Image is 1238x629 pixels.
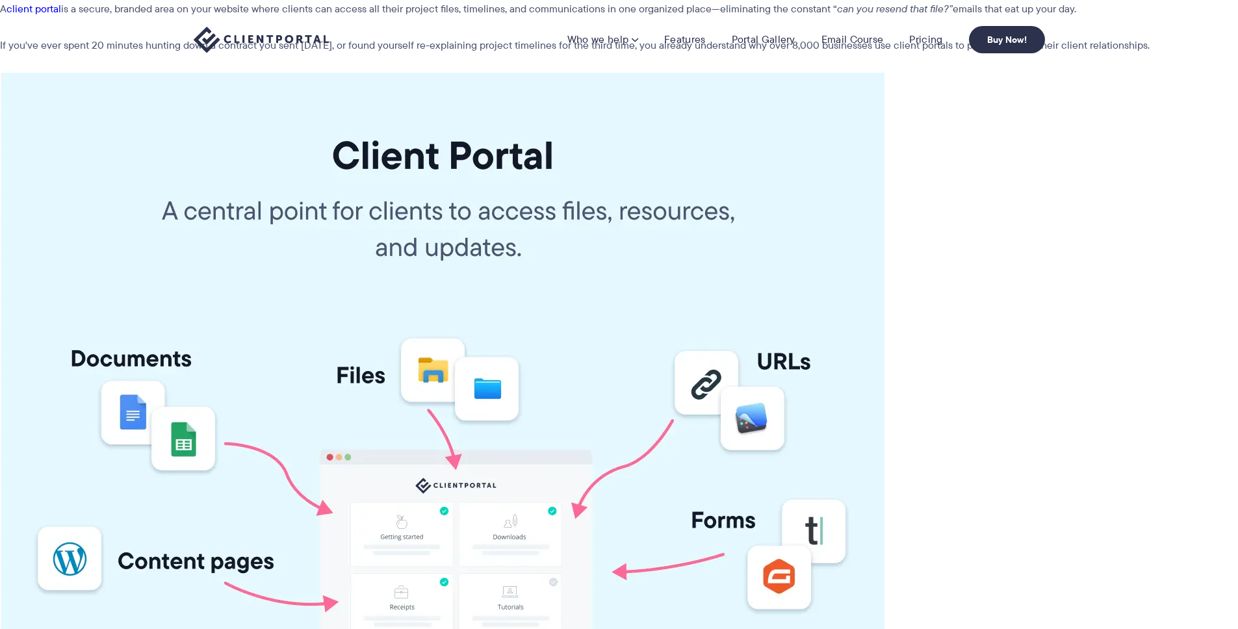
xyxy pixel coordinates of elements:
a: Buy Now! [969,26,1045,53]
a: Who we help [567,33,638,46]
a: Portal Gallery [732,33,795,46]
a: Features [664,33,705,46]
a: Pricing [909,33,942,46]
a: Email Course [821,33,884,46]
